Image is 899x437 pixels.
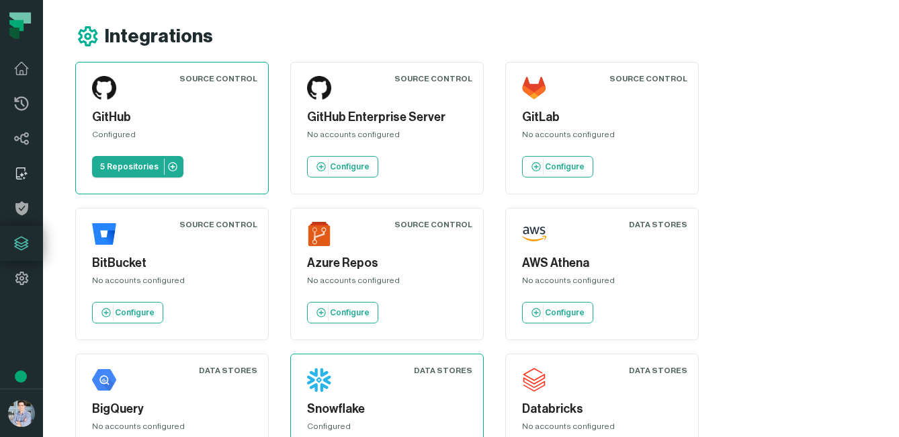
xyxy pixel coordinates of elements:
h5: GitHub [92,108,252,126]
h5: GitLab [522,108,682,126]
div: Tooltip anchor [15,370,27,383]
h5: BigQuery [92,400,252,418]
div: Source Control [179,73,257,84]
h5: AWS Athena [522,254,682,272]
p: Configure [545,307,585,318]
a: Configure [307,302,378,323]
a: Configure [92,302,163,323]
div: No accounts configured [307,275,467,291]
div: Source Control [609,73,687,84]
div: No accounts configured [522,421,682,437]
div: Data Stores [414,365,472,376]
div: Data Stores [199,365,257,376]
h5: Databricks [522,400,682,418]
h1: Integrations [105,25,213,48]
p: Configure [115,307,155,318]
h5: Snowflake [307,400,467,418]
div: No accounts configured [92,275,252,291]
img: AWS Athena [522,222,546,246]
img: GitHub [92,76,116,100]
h5: GitHub Enterprise Server [307,108,467,126]
div: No accounts configured [307,129,467,145]
h5: BitBucket [92,254,252,272]
div: Source Control [394,219,472,230]
div: No accounts configured [92,421,252,437]
div: Data Stores [629,219,687,230]
p: Configure [545,161,585,172]
img: BigQuery [92,368,116,392]
h5: Azure Repos [307,254,467,272]
a: 5 Repositories [92,156,183,177]
div: Source Control [394,73,472,84]
div: Source Control [179,219,257,230]
p: 5 Repositories [100,161,159,172]
img: Azure Repos [307,222,331,246]
p: Configure [330,307,370,318]
img: Snowflake [307,368,331,392]
img: Databricks [522,368,546,392]
div: Configured [307,421,467,437]
img: GitLab [522,76,546,100]
div: Configured [92,129,252,145]
div: No accounts configured [522,129,682,145]
div: No accounts configured [522,275,682,291]
div: Data Stores [629,365,687,376]
a: Configure [522,156,593,177]
img: GitHub Enterprise Server [307,76,331,100]
a: Configure [522,302,593,323]
img: BitBucket [92,222,116,246]
img: avatar of Alon Nafta [8,400,35,427]
p: Configure [330,161,370,172]
a: Configure [307,156,378,177]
